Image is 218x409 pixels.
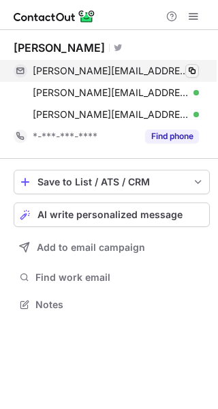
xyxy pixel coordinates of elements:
[14,41,105,55] div: [PERSON_NAME]
[14,170,210,194] button: save-profile-one-click
[33,65,189,77] span: [PERSON_NAME][EMAIL_ADDRESS][DOMAIN_NAME]
[37,242,145,253] span: Add to email campaign
[14,8,95,25] img: ContactOut v5.3.10
[14,295,210,314] button: Notes
[145,130,199,143] button: Reveal Button
[35,271,204,284] span: Find work email
[35,299,204,311] span: Notes
[14,268,210,287] button: Find work email
[37,209,183,220] span: AI write personalized message
[33,108,189,121] span: [PERSON_NAME][EMAIL_ADDRESS][DOMAIN_NAME]
[14,202,210,227] button: AI write personalized message
[14,235,210,260] button: Add to email campaign
[37,177,186,187] div: Save to List / ATS / CRM
[33,87,189,99] span: [PERSON_NAME][EMAIL_ADDRESS][DOMAIN_NAME]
